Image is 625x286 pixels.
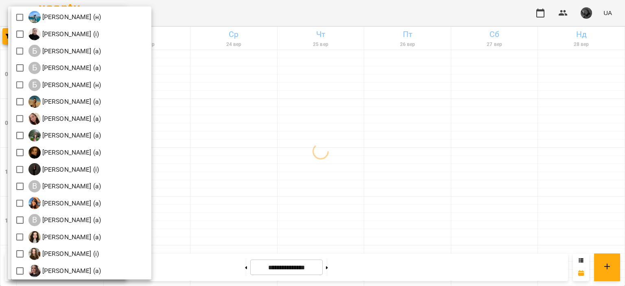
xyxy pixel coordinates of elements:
[28,214,101,226] a: В [PERSON_NAME] (а)
[41,114,101,124] p: [PERSON_NAME] (а)
[28,180,101,192] a: В [PERSON_NAME] (а)
[28,129,101,142] a: Б [PERSON_NAME] (а)
[28,231,101,243] div: Вікторія Корнейко (а)
[41,215,101,225] p: [PERSON_NAME] (а)
[41,165,99,175] p: [PERSON_NAME] (і)
[28,96,101,108] a: Б [PERSON_NAME] (а)
[28,129,41,142] img: Б
[28,214,41,226] div: В
[41,232,101,242] p: [PERSON_NAME] (а)
[41,266,101,276] p: [PERSON_NAME] (а)
[41,249,99,259] p: [PERSON_NAME] (і)
[28,248,99,260] a: Г [PERSON_NAME] (і)
[28,113,101,125] div: Біла Євгенія Олександрівна (а)
[28,146,101,159] div: Білоскурська Олександра Романівна (а)
[28,28,41,40] img: Б
[28,146,41,159] img: Б
[28,197,41,209] img: В
[28,146,101,159] a: Б [PERSON_NAME] (а)
[28,79,41,91] div: Б
[28,197,101,209] a: В [PERSON_NAME] (а)
[41,181,101,191] p: [PERSON_NAME] (а)
[28,45,41,57] div: Б
[28,180,101,192] div: Валюшко Іванна (а)
[41,46,101,56] p: [PERSON_NAME] (а)
[28,96,101,108] div: Брежнєва Катерина Ігорівна (а)
[28,231,101,243] a: В [PERSON_NAME] (а)
[28,265,101,277] a: Г [PERSON_NAME] (а)
[41,148,101,157] p: [PERSON_NAME] (а)
[28,163,99,175] a: В [PERSON_NAME] (і)
[28,45,101,57] div: Богуш Альбіна (а)
[28,214,101,226] div: Войтенко Богдан (а)
[28,11,41,23] img: Б
[41,131,101,140] p: [PERSON_NAME] (а)
[28,248,99,260] div: Гайдукевич Анна (і)
[28,265,41,277] img: Г
[28,113,41,125] img: Б
[28,11,101,23] a: Б [PERSON_NAME] (н)
[41,199,101,208] p: [PERSON_NAME] (а)
[28,197,101,209] div: Вербова Єлизавета Сергіївна (а)
[28,129,101,142] div: Білокур Катерина (а)
[41,97,101,107] p: [PERSON_NAME] (а)
[28,248,41,260] img: Г
[28,96,41,108] img: Б
[28,79,101,91] a: Б [PERSON_NAME] (н)
[41,29,99,39] p: [PERSON_NAME] (і)
[28,45,101,57] a: Б [PERSON_NAME] (а)
[28,62,41,74] div: Б
[28,265,101,277] div: Гастінґс Катерина (а)
[28,163,99,175] div: Ваганова Юлія (і)
[28,231,41,243] img: В
[28,163,41,175] img: В
[28,62,101,74] a: Б [PERSON_NAME] (а)
[41,63,101,73] p: [PERSON_NAME] (а)
[28,28,99,40] a: Б [PERSON_NAME] (і)
[28,113,101,125] a: Б [PERSON_NAME] (а)
[28,11,101,23] div: Берковець Дарина Володимирівна (н)
[28,28,99,40] div: Биба Марія Олексіївна (і)
[41,80,101,90] p: [PERSON_NAME] (н)
[28,62,101,74] div: Боднар Вікторія (а)
[41,12,101,22] p: [PERSON_NAME] (н)
[28,180,41,192] div: В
